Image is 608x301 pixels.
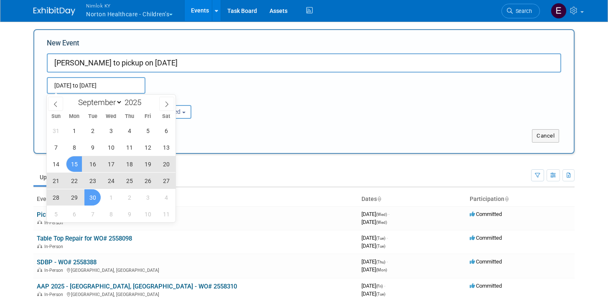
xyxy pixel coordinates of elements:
[103,156,119,172] span: September 17, 2025
[47,38,79,51] label: New Event
[140,173,156,189] span: September 26, 2025
[103,189,119,206] span: October 1, 2025
[66,189,82,206] span: September 29, 2025
[376,292,385,296] span: (Tue)
[358,192,466,206] th: Dates
[376,236,385,241] span: (Tue)
[44,292,66,297] span: In-Person
[37,211,134,218] a: Pick up- Roll up banner WO# 52619
[504,196,509,202] a: Sort by Participation Type
[376,244,385,248] span: (Tue)
[121,123,137,139] span: September 4, 2025
[103,206,119,222] span: October 8, 2025
[48,189,64,206] span: September 28, 2025
[48,206,64,222] span: October 5, 2025
[158,139,174,156] span: September 13, 2025
[361,258,388,265] span: [DATE]
[37,292,42,296] img: In-Person Event
[33,169,82,185] a: Upcoming11
[384,283,385,289] span: -
[33,7,75,15] img: ExhibitDay
[84,123,101,139] span: September 2, 2025
[121,156,137,172] span: September 18, 2025
[44,268,66,273] span: In-Person
[139,114,157,119] span: Fri
[135,94,210,105] div: Participation:
[122,98,148,107] input: Year
[501,4,540,18] a: Search
[37,268,42,272] img: In-Person Event
[387,258,388,265] span: -
[47,77,145,94] input: Start Date - End Date
[140,189,156,206] span: October 3, 2025
[376,268,387,272] span: (Mon)
[84,156,101,172] span: September 16, 2025
[84,114,102,119] span: Tue
[103,173,119,189] span: September 24, 2025
[47,94,122,105] div: Attendance / Format:
[361,243,385,249] span: [DATE]
[84,189,101,206] span: September 30, 2025
[66,139,82,156] span: September 8, 2025
[140,139,156,156] span: September 12, 2025
[48,139,64,156] span: September 7, 2025
[86,1,173,10] span: Nimlok KY
[361,291,385,297] span: [DATE]
[361,235,388,241] span: [DATE]
[140,206,156,222] span: October 10, 2025
[466,192,575,206] th: Participation
[470,211,502,217] span: Committed
[84,206,101,222] span: October 7, 2025
[37,220,42,224] img: In-Person Event
[387,235,388,241] span: -
[84,139,101,156] span: September 9, 2025
[376,284,383,288] span: (Fri)
[48,173,64,189] span: September 21, 2025
[44,244,66,249] span: In-Person
[158,173,174,189] span: September 27, 2025
[37,258,97,266] a: SDBP - WO# 2558388
[47,53,561,73] input: Name of Trade Show / Conference
[361,283,385,289] span: [DATE]
[47,114,65,119] span: Sun
[121,189,137,206] span: October 2, 2025
[376,212,387,217] span: (Wed)
[158,206,174,222] span: October 11, 2025
[44,220,66,226] span: In-Person
[377,196,381,202] a: Sort by Start Date
[66,156,82,172] span: September 15, 2025
[361,211,389,217] span: [DATE]
[361,266,387,273] span: [DATE]
[48,123,64,139] span: August 31, 2025
[37,291,355,297] div: [GEOGRAPHIC_DATA], [GEOGRAPHIC_DATA]
[158,156,174,172] span: September 20, 2025
[551,3,567,19] img: Elizabeth Griffin
[157,114,176,119] span: Sat
[532,129,559,143] button: Cancel
[470,235,502,241] span: Committed
[33,192,358,206] th: Event
[66,173,82,189] span: September 22, 2025
[103,139,119,156] span: September 10, 2025
[376,260,385,264] span: (Thu)
[121,206,137,222] span: October 9, 2025
[140,123,156,139] span: September 5, 2025
[158,189,174,206] span: October 4, 2025
[470,258,502,265] span: Committed
[121,139,137,156] span: September 11, 2025
[513,8,532,14] span: Search
[140,156,156,172] span: September 19, 2025
[37,283,237,290] a: AAP 2025 - [GEOGRAPHIC_DATA], [GEOGRAPHIC_DATA] - WO# 2558310
[102,114,120,119] span: Wed
[37,266,355,273] div: [GEOGRAPHIC_DATA], [GEOGRAPHIC_DATA]
[66,123,82,139] span: September 1, 2025
[37,244,42,248] img: In-Person Event
[74,97,122,108] select: Month
[388,211,389,217] span: -
[84,173,101,189] span: September 23, 2025
[48,156,64,172] span: September 14, 2025
[37,235,132,242] a: Table Top Repair for WO# 2558098
[103,123,119,139] span: September 3, 2025
[65,114,84,119] span: Mon
[470,283,502,289] span: Committed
